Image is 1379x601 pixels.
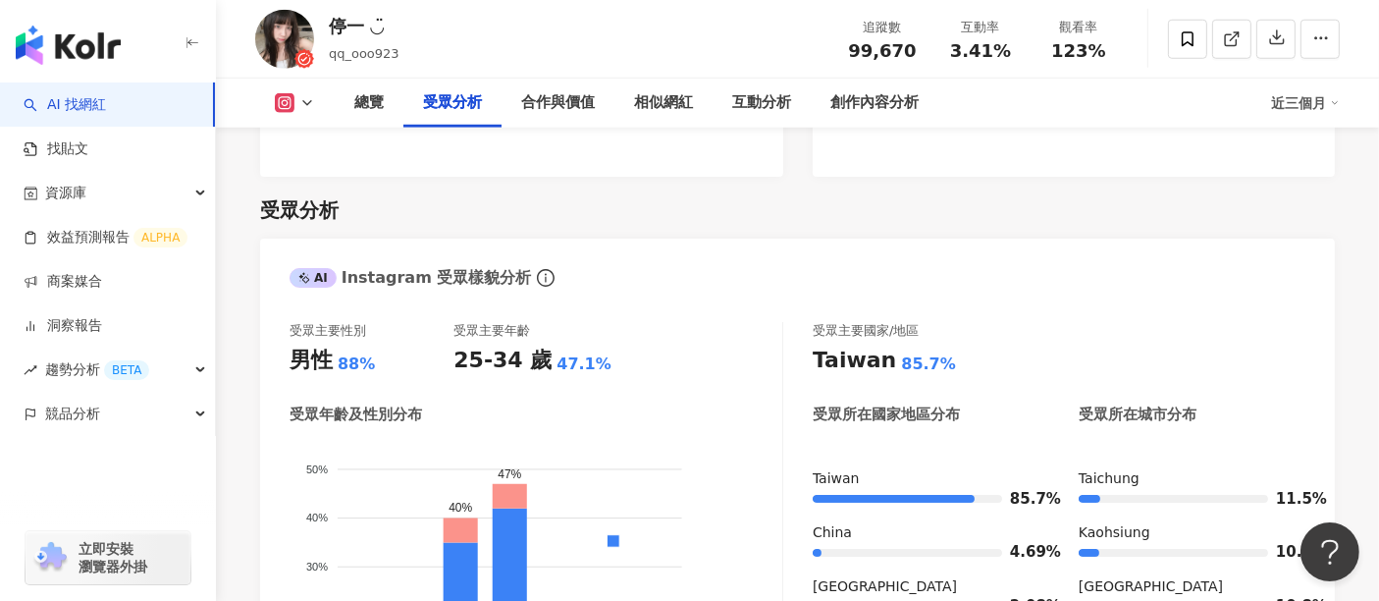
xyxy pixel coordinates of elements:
span: 競品分析 [45,392,100,436]
span: rise [24,363,37,377]
span: qq_ooo923 [329,46,399,61]
div: Taiwan [813,346,896,376]
span: 3.41% [950,41,1011,61]
img: logo [16,26,121,65]
div: 男性 [290,346,333,376]
div: 近三個月 [1271,87,1340,119]
div: Taiwan [813,469,1039,489]
a: 找貼文 [24,139,88,159]
div: AI [290,268,337,288]
div: 互動率 [943,18,1018,37]
a: 效益預測報告ALPHA [24,228,187,247]
div: 受眾所在國家地區分布 [813,405,960,425]
div: 受眾所在城市分布 [1079,405,1196,425]
div: China [813,523,1039,543]
div: 受眾分析 [423,91,482,115]
div: 88% [338,354,375,375]
div: Kaohsiung [1079,523,1305,543]
div: 85.7% [901,354,956,375]
div: [GEOGRAPHIC_DATA] [813,577,1039,597]
tspan: 40% [306,513,328,524]
div: 受眾分析 [260,196,339,224]
span: 99,670 [848,40,916,61]
span: 11.5% [1276,492,1305,507]
div: 追蹤數 [845,18,920,37]
div: 觀看率 [1041,18,1116,37]
div: 相似網紅 [634,91,693,115]
div: Taichung [1079,469,1305,489]
div: BETA [104,360,149,380]
div: 創作內容分析 [830,91,919,115]
div: 互動分析 [732,91,791,115]
a: 商案媒合 [24,272,102,292]
span: 資源庫 [45,171,86,215]
div: 受眾主要性別 [290,322,366,340]
span: 123% [1051,41,1106,61]
img: chrome extension [31,542,70,574]
span: 85.7% [1010,492,1039,507]
a: 洞察報告 [24,316,102,336]
div: 受眾主要國家/地區 [813,322,919,340]
div: 停一 ◡̈ [329,14,399,38]
tspan: 30% [306,561,328,573]
span: 4.69% [1010,545,1039,560]
div: Instagram 受眾樣貌分析 [290,267,531,289]
span: 立即安裝 瀏覽器外掛 [79,540,147,575]
img: KOL Avatar [255,10,314,69]
div: 受眾主要年齡 [453,322,530,340]
div: 合作與價值 [521,91,595,115]
div: 總覽 [354,91,384,115]
iframe: Help Scout Beacon - Open [1300,522,1359,581]
a: searchAI 找網紅 [24,95,106,115]
div: 47.1% [557,354,611,375]
div: 受眾年齡及性別分布 [290,405,422,425]
span: 10.8% [1276,545,1305,560]
div: 25-34 歲 [453,346,552,376]
tspan: 50% [306,464,328,475]
a: chrome extension立即安裝 瀏覽器外掛 [26,531,190,584]
div: [GEOGRAPHIC_DATA] [1079,577,1305,597]
span: 趨勢分析 [45,348,149,392]
span: info-circle [534,266,557,290]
